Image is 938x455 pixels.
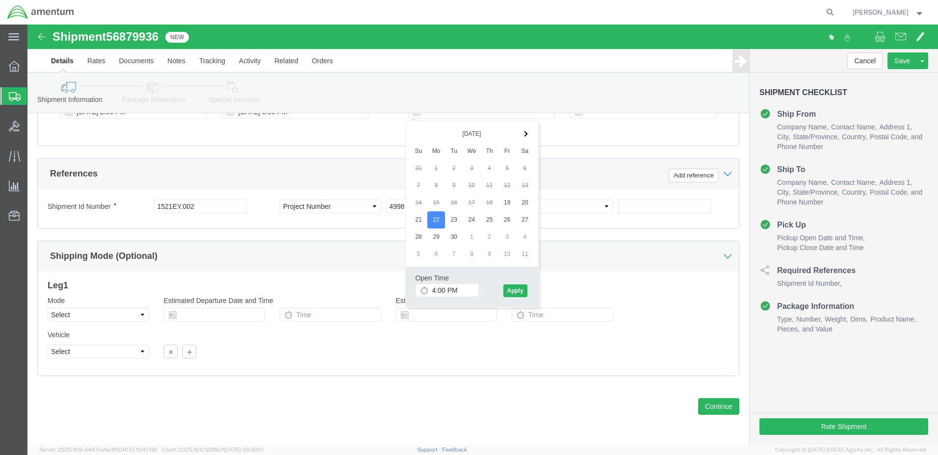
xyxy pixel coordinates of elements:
a: Support [417,447,442,453]
button: [PERSON_NAME] [852,6,925,18]
span: Marcellis Jacobs [853,7,909,18]
span: [DATE] 10:47:06 [117,447,157,453]
span: Client: 2025.19.0-129fbcf [161,447,263,453]
iframe: FS Legacy Container [27,25,938,445]
img: logo [7,5,75,20]
a: Feedback [442,447,467,453]
span: Copyright © [DATE]-[DATE] Agistix Inc., All Rights Reserved [775,446,926,454]
span: [DATE] 09:39:01 [224,447,263,453]
span: Server: 2025.19.0-d447cefac8f [39,447,157,453]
